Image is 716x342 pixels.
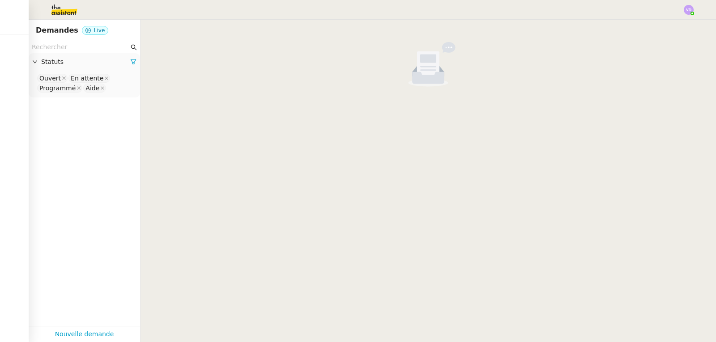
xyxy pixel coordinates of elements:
[83,84,106,93] nz-select-item: Aide
[55,329,114,339] a: Nouvelle demande
[94,27,105,34] span: Live
[29,53,140,71] div: Statuts
[68,74,110,83] nz-select-item: En attente
[85,84,99,92] div: Aide
[684,5,694,15] img: svg
[71,74,103,82] div: En attente
[37,74,68,83] nz-select-item: Ouvert
[32,42,129,52] input: Rechercher
[39,74,61,82] div: Ouvert
[41,57,130,67] span: Statuts
[37,84,82,93] nz-select-item: Programmé
[39,84,76,92] div: Programmé
[36,24,78,37] nz-page-header-title: Demandes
